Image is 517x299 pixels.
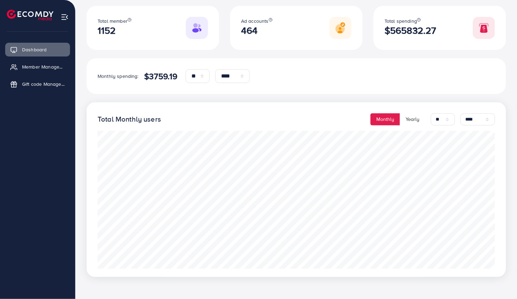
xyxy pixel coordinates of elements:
span: Member Management [22,63,65,70]
iframe: Chat [488,268,512,294]
h4: Total Monthly users [98,115,161,124]
img: logo [7,10,53,20]
img: Responsive image [473,17,495,39]
h4: $3759.19 [144,71,177,81]
h2: 1152 [98,25,131,36]
span: Total member [98,18,128,24]
button: Yearly [400,113,425,125]
p: Monthly spending: [98,72,139,80]
h2: 464 [241,25,272,36]
button: Monthly [370,113,400,125]
span: Ad accounts [241,18,269,24]
span: Gift code Management [22,81,65,87]
a: Gift code Management [5,77,70,91]
img: Responsive image [329,17,351,39]
a: Dashboard [5,43,70,56]
span: Dashboard [22,46,47,53]
img: Responsive image [186,17,208,39]
h2: $565832.27 [385,25,436,36]
a: Member Management [5,60,70,74]
img: menu [61,13,69,21]
span: Total spending [385,18,417,24]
